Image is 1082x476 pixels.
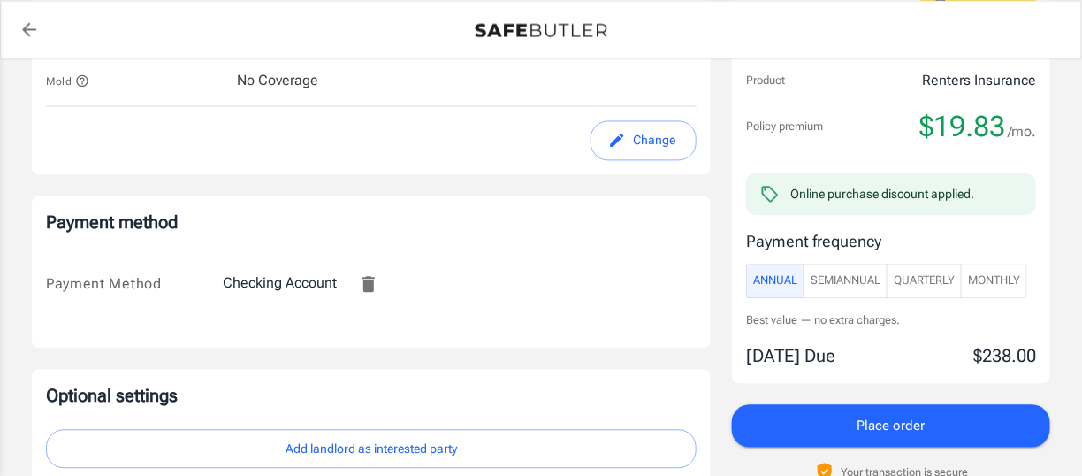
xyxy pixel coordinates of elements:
p: Product [746,72,785,89]
span: SemiAnnual [811,270,880,290]
span: Monthly [968,270,1020,290]
p: Policy premium [746,118,823,135]
span: No Coverage [237,70,318,91]
p: Payment frequency [746,228,1036,252]
p: Payment method [46,210,697,234]
a: back to quotes [11,12,47,47]
p: $238.00 [973,342,1036,369]
span: Checking Account [223,274,337,291]
span: Mold [46,75,89,88]
button: Monthly [961,263,1027,297]
div: Online purchase discount applied. [790,184,974,202]
span: Place order [857,414,926,437]
span: /mo. [1008,119,1036,143]
p: Best value — no extra charges. [746,311,1036,328]
button: Remove this card [347,263,390,305]
button: SemiAnnual [804,263,888,297]
span: $19.83 [919,108,1005,143]
button: Add landlord as interested party [46,429,697,469]
img: Back to quotes [475,23,607,37]
p: Renters Insurance [922,69,1036,90]
button: edit [591,120,697,160]
div: Payment Method [46,273,223,295]
button: Mold [46,70,89,91]
span: Annual [753,270,797,290]
button: Place order [732,404,1050,447]
button: Quarterly [887,263,962,297]
p: Optional settings [46,383,697,408]
button: Annual [746,263,804,297]
span: Quarterly [894,270,955,290]
p: [DATE] Due [746,342,835,369]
